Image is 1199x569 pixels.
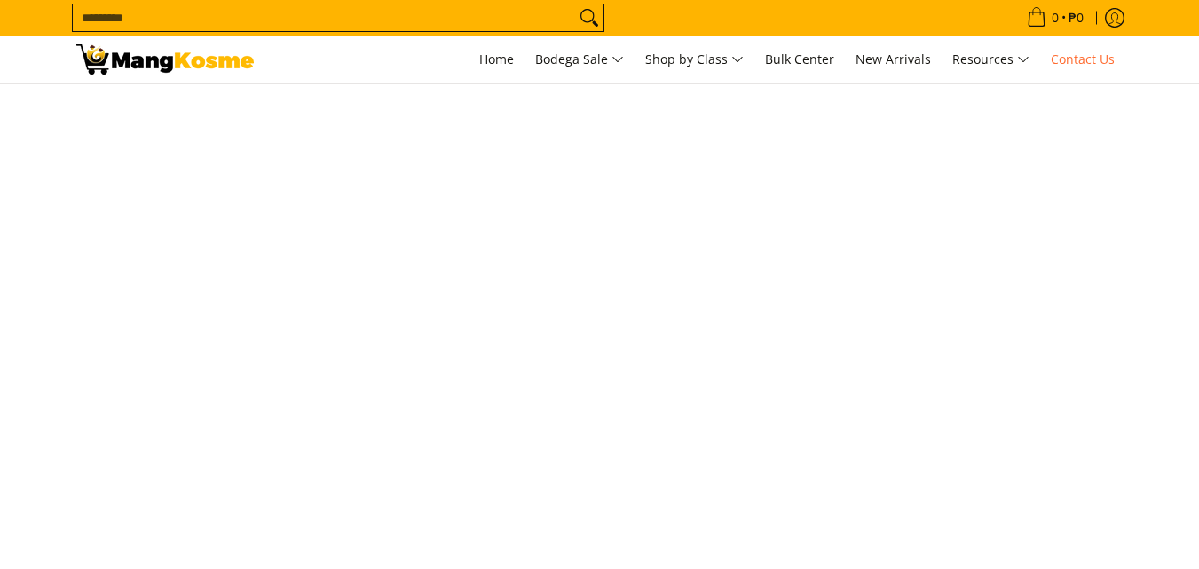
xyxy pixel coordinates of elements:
[1066,12,1086,24] span: ₱0
[645,49,744,71] span: Shop by Class
[575,4,603,31] button: Search
[535,49,624,71] span: Bodega Sale
[479,51,514,67] span: Home
[856,51,931,67] span: New Arrivals
[952,49,1029,71] span: Resources
[636,36,753,83] a: Shop by Class
[765,51,834,67] span: Bulk Center
[470,36,523,83] a: Home
[756,36,843,83] a: Bulk Center
[943,36,1038,83] a: Resources
[1042,36,1124,83] a: Contact Us
[272,36,1124,83] nav: Main Menu
[1051,51,1115,67] span: Contact Us
[526,36,633,83] a: Bodega Sale
[1022,8,1089,28] span: •
[76,44,254,75] img: Contact Us Today! l Mang Kosme - Home Appliance Warehouse Sale
[1049,12,1061,24] span: 0
[847,36,940,83] a: New Arrivals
